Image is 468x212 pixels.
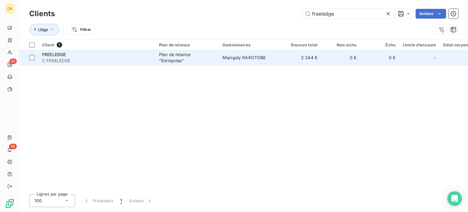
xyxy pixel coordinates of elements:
div: Gestionnaires [222,42,278,47]
span: Client [42,42,54,47]
span: 100 [34,198,42,204]
button: Suivant [126,194,156,207]
button: 1 [117,194,126,207]
input: Rechercher [302,9,394,19]
span: FREELEDGE [42,52,66,57]
span: 1 [57,42,62,48]
span: - [434,55,436,61]
span: Litige [38,27,48,32]
img: Logo LeanPay [5,199,15,208]
button: Précédent [80,194,117,207]
span: 52 [9,59,17,64]
span: C FREELEDGE [42,58,152,64]
div: Encours total [286,42,317,47]
button: Filtrer [67,25,95,34]
div: Limite d’encours [403,42,436,47]
span: 1 [120,198,122,204]
td: 2 344 € [282,50,321,65]
td: 0 € [360,50,399,65]
div: Plan de relance [159,42,215,47]
span: 58 [9,144,17,149]
div: Open Intercom Messenger [447,191,462,206]
div: Échu [364,42,395,47]
a: 52 [5,60,14,70]
span: Miangaly RAKOTOBE [222,55,266,60]
button: Litige [29,24,59,35]
div: Non-échu [325,42,356,47]
div: CA [5,4,15,13]
h3: Clients [29,8,55,19]
td: 0 € [321,50,360,65]
div: Plan de relance "Entreprise" [159,52,215,64]
button: Actions [416,9,446,19]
